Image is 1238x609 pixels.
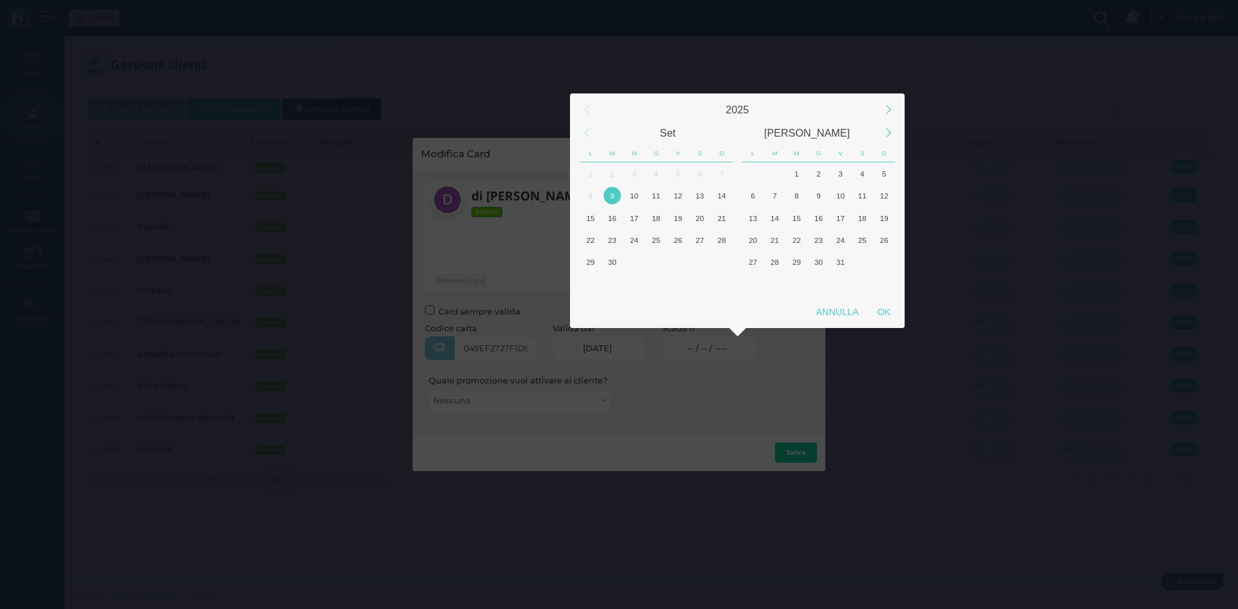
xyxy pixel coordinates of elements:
div: Venerdì, Settembre 26 [667,229,689,251]
div: 13 [744,209,761,227]
div: 28 [766,253,783,271]
div: 14 [713,187,731,204]
div: Mercoledì, Ottobre 29 [786,251,808,273]
div: 27 [691,231,709,249]
div: Mercoledì, Settembre 3 [624,162,645,184]
div: 29 [788,253,805,271]
div: Sabato, Ottobre 25 [851,229,873,251]
div: 22 [582,231,599,249]
div: 5 [669,165,687,182]
div: Domenica, Ottobre 19 [873,207,895,229]
div: 13 [691,187,709,204]
div: Previous Month [573,119,600,147]
div: Giovedì, Novembre 6 [808,273,830,295]
div: Martedì, Settembre 30 [602,251,624,273]
div: 2025 [598,98,877,121]
div: Martedì, Ottobre 7 [602,273,624,295]
div: Giovedì, Ottobre 23 [808,229,830,251]
div: Sabato, Settembre 6 [689,162,711,184]
div: 16 [604,209,621,227]
div: 1 [788,165,805,182]
div: Domenica, Ottobre 5 [873,162,895,184]
div: Sabato, Settembre 27 [689,229,711,251]
div: 3 [625,165,643,182]
div: Domenica, Novembre 9 [873,273,895,295]
div: 30 [604,253,621,271]
div: Sabato, Novembre 8 [851,273,873,295]
div: 20 [691,209,709,227]
div: 21 [713,209,731,227]
div: Venerdì, Ottobre 3 [829,162,851,184]
div: Domenica, Ottobre 26 [873,229,895,251]
div: 3 [832,165,849,182]
div: Martedì, Settembre 23 [602,229,624,251]
div: Giovedì, Settembre 4 [645,162,667,184]
div: Lunedì [580,144,602,162]
div: Martedì, Settembre 30 [764,162,786,184]
div: 15 [788,209,805,227]
div: Sabato, Settembre 20 [689,207,711,229]
div: Oggi, Martedì, Settembre 9 [602,185,624,207]
div: Giovedì, Ottobre 9 [808,185,830,207]
div: OK [868,300,900,324]
div: Domenica, Ottobre 12 [711,273,732,295]
div: 30 [810,253,827,271]
div: Domenica [873,144,895,162]
div: Lunedì, Settembre 29 [580,251,602,273]
div: 15 [582,209,599,227]
div: 17 [625,209,643,227]
div: Domenica, Settembre 7 [711,162,732,184]
div: Lunedì, Ottobre 6 [742,185,764,207]
div: Venerdì, Ottobre 17 [829,207,851,229]
div: 22 [788,231,805,249]
div: Sabato, Novembre 1 [851,251,873,273]
div: 10 [625,187,643,204]
div: Domenica [711,144,732,162]
div: Martedì, Settembre 2 [602,162,624,184]
div: 12 [876,187,893,204]
div: Lunedì, Settembre 15 [580,207,602,229]
div: Ottobre [738,121,877,144]
div: 9 [604,187,621,204]
div: Lunedì, Ottobre 20 [742,229,764,251]
div: Giovedì, Ottobre 2 [808,162,830,184]
div: Martedì, Novembre 4 [764,273,786,295]
div: 7 [713,165,731,182]
div: Sabato [689,144,711,162]
div: Venerdì, Ottobre 10 [829,185,851,207]
div: Sabato, Ottobre 11 [689,273,711,295]
div: Venerdì [667,144,689,162]
div: Mercoledì, Ottobre 1 [786,162,808,184]
div: Venerdì, Ottobre 24 [829,229,851,251]
div: Giovedì, Settembre 18 [645,207,667,229]
div: Sabato [851,144,873,162]
div: Mercoledì, Novembre 5 [786,273,808,295]
div: 4 [647,165,665,182]
div: Lunedì, Settembre 8 [580,185,602,207]
div: Mercoledì [786,144,808,162]
div: Mercoledì, Ottobre 22 [786,229,808,251]
div: 23 [810,231,827,249]
div: Venerdì, Ottobre 3 [667,251,689,273]
div: 21 [766,231,783,249]
div: Mercoledì, Ottobre 8 [624,273,645,295]
div: 26 [876,231,893,249]
div: 29 [582,253,599,271]
div: Mercoledì, Settembre 17 [624,207,645,229]
div: Domenica, Ottobre 12 [873,185,895,207]
div: 23 [604,231,621,249]
div: 19 [669,209,687,227]
div: Domenica, Ottobre 5 [711,251,732,273]
div: 20 [744,231,761,249]
div: Giovedì, Ottobre 16 [808,207,830,229]
div: Lunedì, Settembre 1 [580,162,602,184]
div: Giovedì, Ottobre 2 [645,251,667,273]
div: Giovedì, Ottobre 9 [645,273,667,295]
div: 24 [832,231,849,249]
div: 25 [854,231,871,249]
div: 2 [604,165,621,182]
div: Venerdì, Settembre 5 [667,162,689,184]
div: Next Month [874,119,902,147]
div: 12 [669,187,687,204]
div: 28 [713,231,731,249]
